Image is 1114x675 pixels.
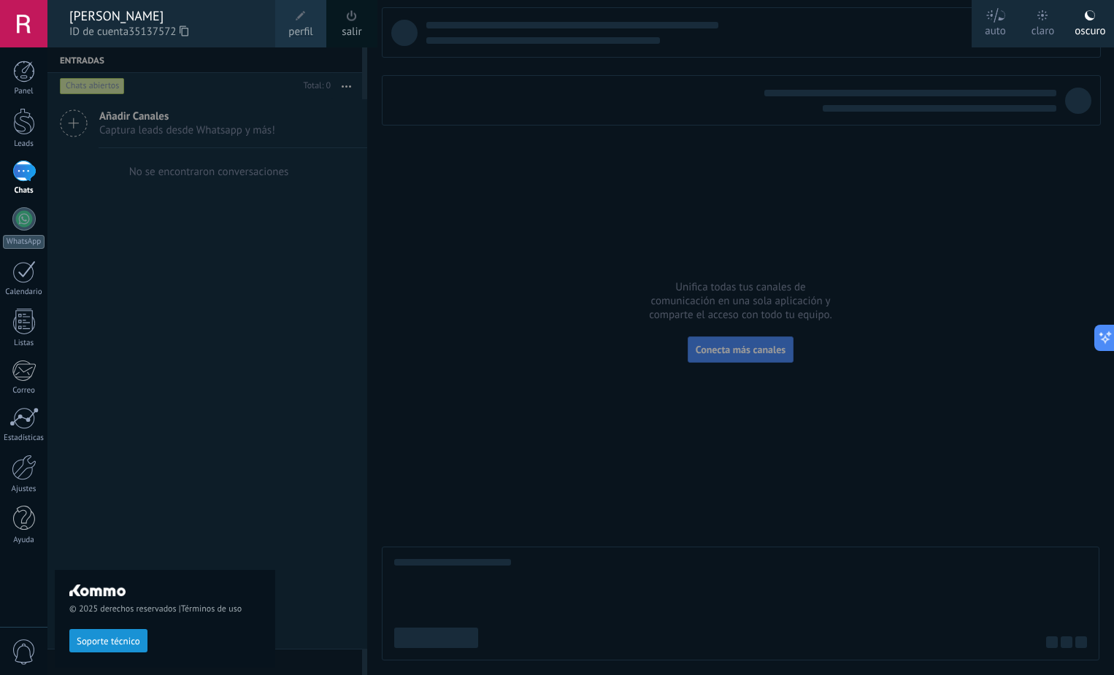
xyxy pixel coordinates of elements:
[3,235,45,249] div: WhatsApp
[69,24,261,40] span: ID de cuenta
[3,288,45,297] div: Calendario
[3,433,45,443] div: Estadísticas
[3,536,45,545] div: Ayuda
[128,24,188,40] span: 35137572
[181,603,242,614] a: Términos de uso
[77,636,140,647] span: Soporte técnico
[3,87,45,96] div: Panel
[3,386,45,396] div: Correo
[69,635,147,646] a: Soporte técnico
[69,603,261,614] span: © 2025 derechos reservados |
[342,24,361,40] a: salir
[3,139,45,149] div: Leads
[3,339,45,348] div: Listas
[69,629,147,652] button: Soporte técnico
[69,8,261,24] div: [PERSON_NAME]
[3,186,45,196] div: Chats
[1032,9,1055,47] div: claro
[3,485,45,494] div: Ajustes
[288,24,312,40] span: perfil
[985,9,1006,47] div: auto
[1075,9,1105,47] div: oscuro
